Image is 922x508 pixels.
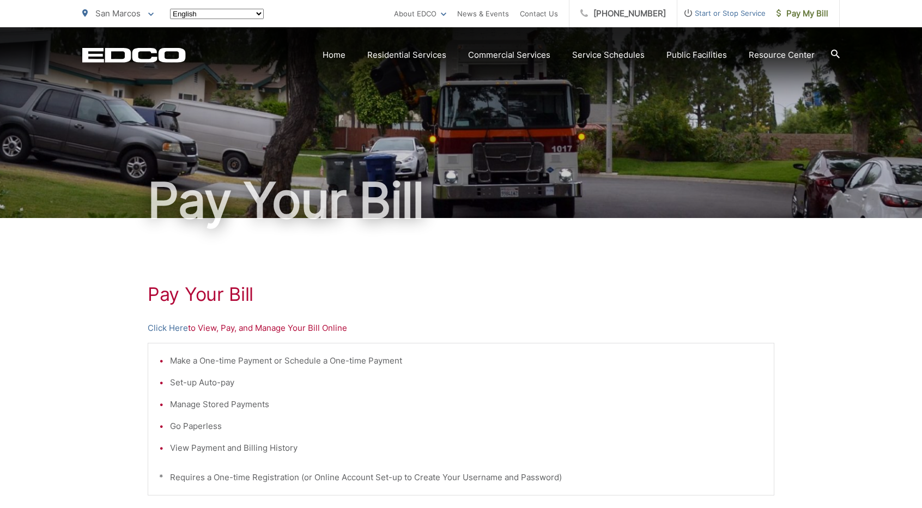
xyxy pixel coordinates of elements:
a: Residential Services [367,49,446,62]
a: Resource Center [749,49,815,62]
li: Manage Stored Payments [170,398,763,411]
a: Service Schedules [572,49,645,62]
select: Select a language [170,9,264,19]
li: View Payment and Billing History [170,442,763,455]
a: Contact Us [520,7,558,20]
span: Pay My Bill [777,7,828,20]
li: Set-up Auto-pay [170,376,763,389]
h1: Pay Your Bill [148,283,774,305]
a: About EDCO [394,7,446,20]
a: Public Facilities [666,49,727,62]
a: Commercial Services [468,49,550,62]
p: * Requires a One-time Registration (or Online Account Set-up to Create Your Username and Password) [159,471,763,484]
li: Make a One-time Payment or Schedule a One-time Payment [170,354,763,367]
a: EDCD logo. Return to the homepage. [82,47,186,63]
span: San Marcos [95,8,141,19]
h1: Pay Your Bill [82,173,840,228]
p: to View, Pay, and Manage Your Bill Online [148,322,774,335]
a: News & Events [457,7,509,20]
a: Click Here [148,322,188,335]
li: Go Paperless [170,420,763,433]
a: Home [323,49,345,62]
